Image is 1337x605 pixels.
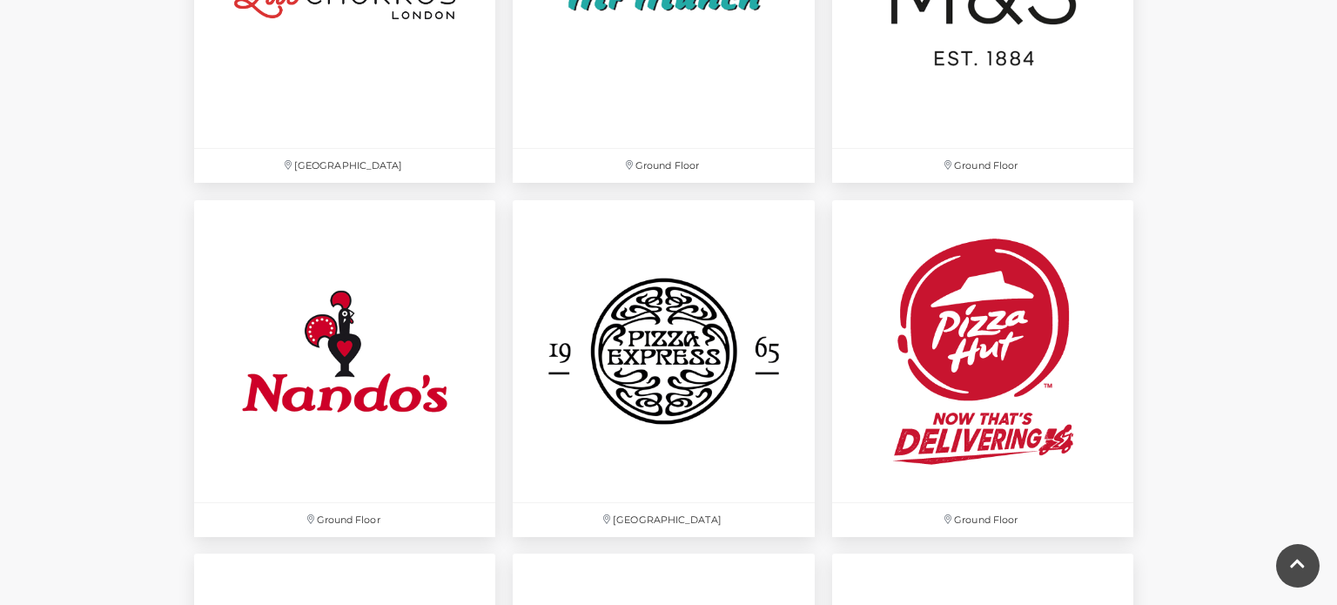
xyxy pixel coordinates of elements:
p: Ground Floor [832,149,1133,183]
p: [GEOGRAPHIC_DATA] [513,503,814,537]
a: Ground Floor [185,192,504,545]
p: Ground Floor [194,503,495,537]
p: Ground Floor [513,149,814,183]
p: Ground Floor [832,503,1133,537]
p: [GEOGRAPHIC_DATA] [194,149,495,183]
a: [GEOGRAPHIC_DATA] [504,192,823,545]
a: Ground Floor [823,192,1142,545]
